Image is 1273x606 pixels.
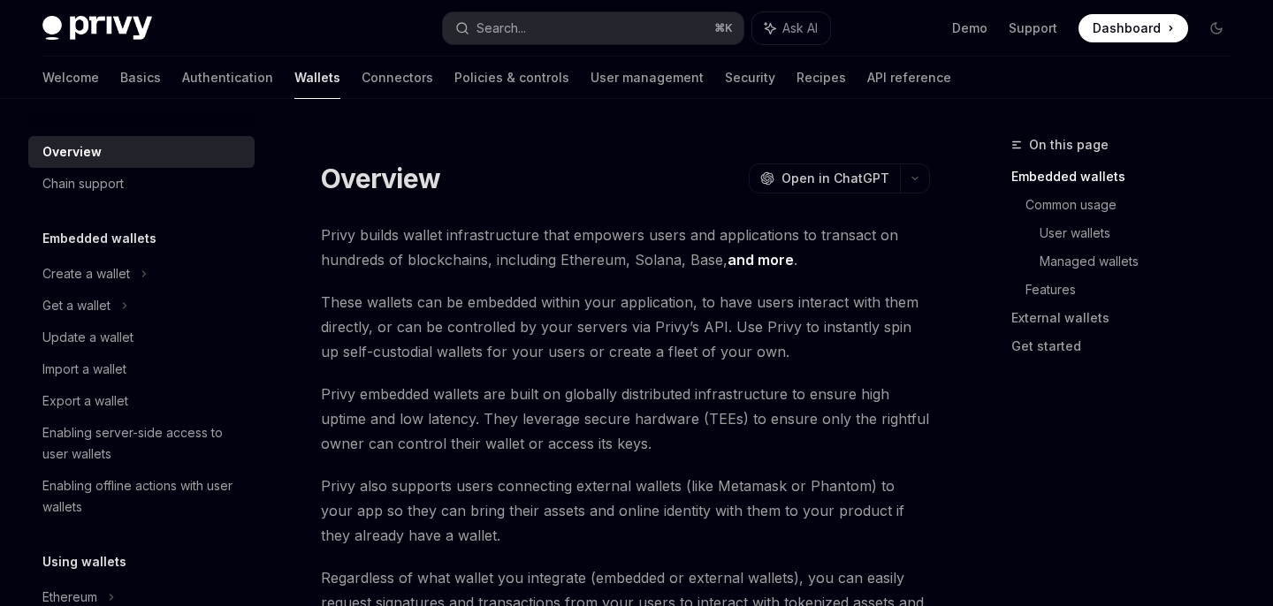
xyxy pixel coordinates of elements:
[782,19,818,37] span: Ask AI
[42,390,128,412] div: Export a wallet
[42,263,130,284] div: Create a wallet
[749,163,900,193] button: Open in ChatGPT
[28,168,255,200] a: Chain support
[1011,304,1245,332] a: External wallets
[1025,191,1245,219] a: Common usage
[28,322,255,353] a: Update a wallet
[28,470,255,523] a: Enabling offline actions with user wallets
[1202,14,1231,42] button: Toggle dark mode
[867,57,951,99] a: API reference
[42,141,102,163] div: Overview
[182,57,273,99] a: Authentication
[591,57,704,99] a: User management
[454,57,569,99] a: Policies & controls
[797,57,846,99] a: Recipes
[476,18,526,39] div: Search...
[42,295,111,316] div: Get a wallet
[42,551,126,572] h5: Using wallets
[321,473,930,548] span: Privy also supports users connecting external wallets (like Metamask or Phantom) to your app so t...
[42,327,133,348] div: Update a wallet
[362,57,433,99] a: Connectors
[42,57,99,99] a: Welcome
[321,290,930,364] span: These wallets can be embedded within your application, to have users interact with them directly,...
[952,19,987,37] a: Demo
[714,21,733,35] span: ⌘ K
[28,385,255,417] a: Export a wallet
[725,57,775,99] a: Security
[1079,14,1188,42] a: Dashboard
[294,57,340,99] a: Wallets
[42,173,124,194] div: Chain support
[42,16,152,41] img: dark logo
[321,163,440,194] h1: Overview
[1040,247,1245,276] a: Managed wallets
[28,417,255,470] a: Enabling server-side access to user wallets
[42,422,244,465] div: Enabling server-side access to user wallets
[42,359,126,380] div: Import a wallet
[28,353,255,385] a: Import a wallet
[728,251,794,269] a: and more
[1025,276,1245,304] a: Features
[1040,219,1245,247] a: User wallets
[1029,134,1109,155] span: On this page
[752,12,830,44] button: Ask AI
[1011,332,1245,360] a: Get started
[1009,19,1057,37] a: Support
[321,223,930,272] span: Privy builds wallet infrastructure that empowers users and applications to transact on hundreds o...
[42,475,244,518] div: Enabling offline actions with user wallets
[443,12,743,44] button: Search...⌘K
[781,170,889,187] span: Open in ChatGPT
[1093,19,1161,37] span: Dashboard
[42,228,156,249] h5: Embedded wallets
[28,136,255,168] a: Overview
[120,57,161,99] a: Basics
[321,382,930,456] span: Privy embedded wallets are built on globally distributed infrastructure to ensure high uptime and...
[1011,163,1245,191] a: Embedded wallets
